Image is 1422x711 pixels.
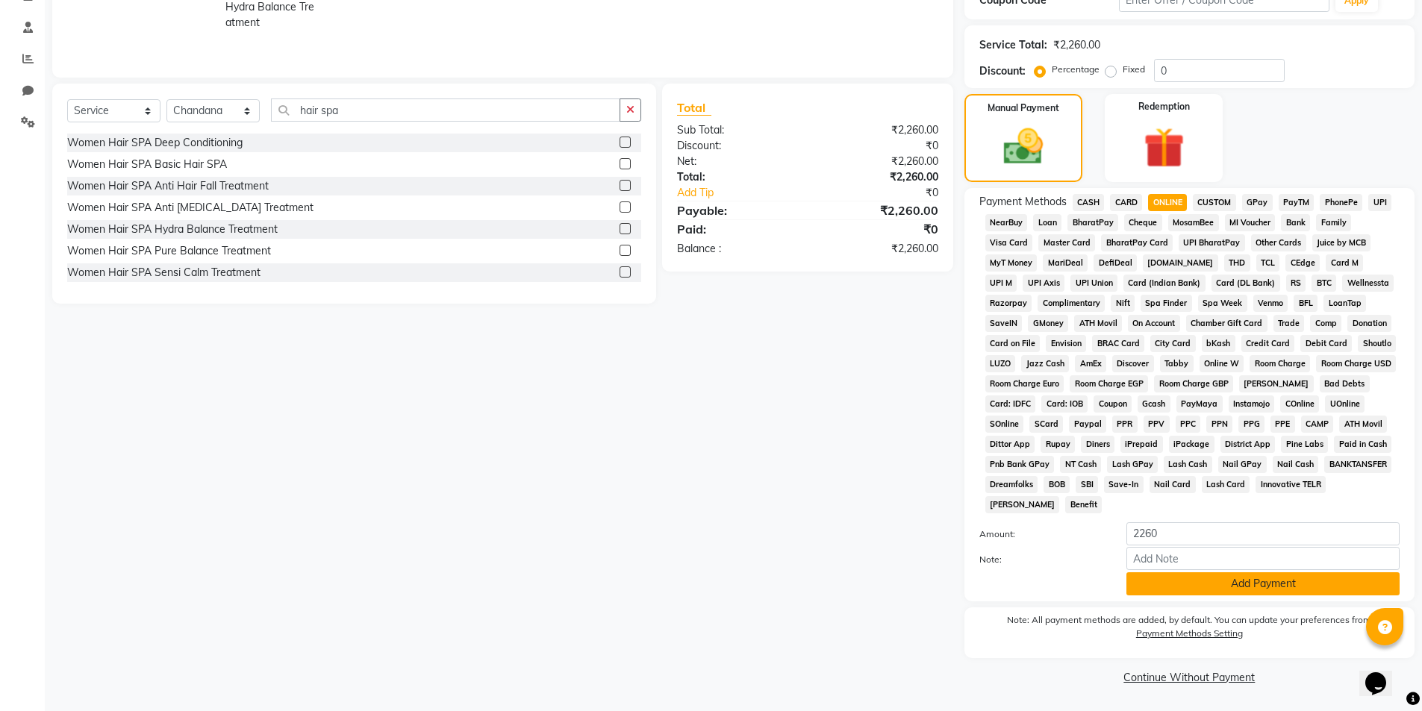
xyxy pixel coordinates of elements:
[1256,254,1280,272] span: TCL
[1069,416,1106,433] span: Paypal
[1241,335,1295,352] span: Credit Card
[1123,63,1145,76] label: Fixed
[1028,315,1068,332] span: GMoney
[67,135,243,151] div: Women Hair SPA Deep Conditioning
[1294,295,1317,312] span: BFL
[1110,194,1142,211] span: CARD
[1301,416,1334,433] span: CAMP
[1038,295,1105,312] span: Complimentary
[1065,496,1102,513] span: Benefit
[1186,315,1267,332] span: Chamber Gift Card
[988,101,1059,115] label: Manual Payment
[1154,375,1233,392] span: Room Charge GBP
[985,234,1033,251] span: Visa Card
[666,185,831,201] a: Add Tip
[1141,295,1192,312] span: Spa Finder
[1325,395,1365,413] span: UOnline
[1148,194,1187,211] span: ONLINE
[1092,335,1144,352] span: BRAC Card
[1193,194,1236,211] span: CUSTOM
[1124,214,1162,231] span: Cheque
[1312,234,1371,251] span: Juice by MCB
[979,194,1067,210] span: Payment Methods
[967,670,1412,686] a: Continue Without Payment
[1281,436,1328,453] span: Pine Labs
[1029,416,1063,433] span: SCard
[1312,275,1336,292] span: BTC
[1120,436,1163,453] span: iPrepaid
[1107,456,1158,473] span: Lash GPay
[666,220,808,238] div: Paid:
[985,315,1023,332] span: SaveIN
[1179,234,1245,251] span: UPI BharatPay
[67,243,271,259] div: Women Hair SPA Pure Balance Treatment
[1273,456,1319,473] span: Nail Cash
[1126,522,1400,545] input: Amount
[1324,456,1391,473] span: BANKTANSFER
[67,222,278,237] div: Women Hair SPA Hydra Balance Treatment
[985,496,1060,513] span: [PERSON_NAME]
[1094,254,1137,272] span: DefiDeal
[1131,122,1197,173] img: _gift.svg
[1070,375,1148,392] span: Room Charge EGP
[1242,194,1273,211] span: GPay
[1250,355,1310,372] span: Room Charge
[1067,214,1118,231] span: BharatPay
[1359,651,1407,696] iframe: chat widget
[808,122,949,138] div: ₹2,260.00
[985,275,1017,292] span: UPI M
[808,241,949,257] div: ₹2,260.00
[1081,436,1114,453] span: Diners
[1033,214,1061,231] span: Loan
[1342,275,1394,292] span: Wellnessta
[666,201,808,219] div: Payable:
[1046,335,1086,352] span: Envision
[1128,315,1180,332] span: On Account
[1075,355,1106,372] span: AmEx
[1347,315,1391,332] span: Donation
[1310,315,1341,332] span: Comp
[1218,456,1267,473] span: Nail GPay
[1334,436,1391,453] span: Paid in Cash
[985,355,1016,372] span: LUZO
[1060,456,1101,473] span: NT Cash
[1211,275,1280,292] span: Card (DL Bank)
[67,265,261,281] div: Women Hair SPA Sensi Calm Treatment
[1123,275,1206,292] span: Card (Indian Bank)
[1053,37,1100,53] div: ₹2,260.00
[271,98,620,122] input: Search or Scan
[1164,456,1212,473] span: Lash Cash
[1038,234,1095,251] span: Master Card
[67,157,227,172] div: Women Hair SPA Basic Hair SPA
[1206,416,1232,433] span: PPN
[1320,194,1362,211] span: PhonePe
[1358,335,1396,352] span: Shoutlo
[1168,214,1219,231] span: MosamBee
[985,476,1038,493] span: Dreamfolks
[1251,234,1306,251] span: Other Cards
[67,200,314,216] div: Women Hair SPA Anti [MEDICAL_DATA] Treatment
[1041,436,1075,453] span: Rupay
[1339,416,1387,433] span: ATH Movil
[666,241,808,257] div: Balance :
[1052,63,1100,76] label: Percentage
[808,154,949,169] div: ₹2,260.00
[1112,416,1138,433] span: PPR
[1280,395,1319,413] span: COnline
[968,527,1116,541] label: Amount:
[1074,315,1122,332] span: ATH Movil
[1076,476,1098,493] span: SBI
[666,122,808,138] div: Sub Total:
[1273,315,1305,332] span: Trade
[1198,295,1247,312] span: Spa Week
[1256,476,1326,493] span: Innovative TELR
[808,169,949,185] div: ₹2,260.00
[1224,254,1250,272] span: THD
[1229,395,1275,413] span: Instamojo
[985,416,1024,433] span: SOnline
[991,124,1055,169] img: _cash.svg
[1150,476,1196,493] span: Nail Card
[1169,436,1214,453] span: iPackage
[1238,416,1264,433] span: PPG
[979,613,1400,646] label: Note: All payment methods are added, by default. You can update your preferences from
